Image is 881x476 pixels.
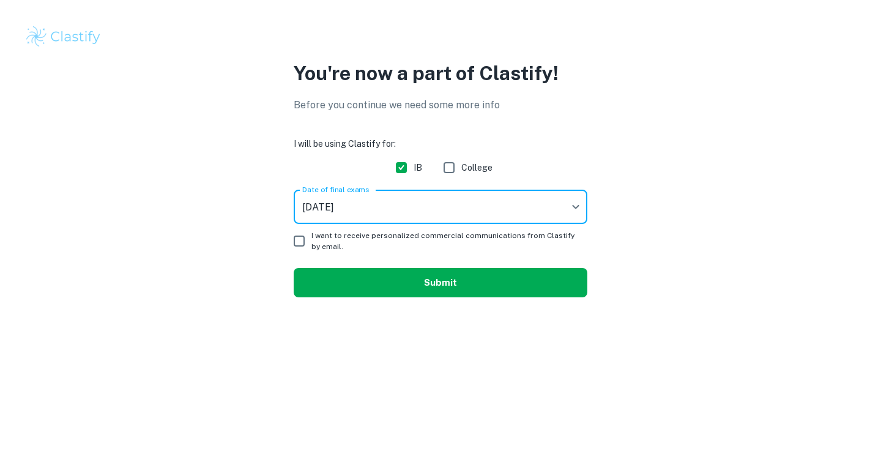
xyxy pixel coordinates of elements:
[461,161,493,174] span: College
[24,24,102,49] img: Clastify logo
[294,268,587,297] button: Submit
[414,161,422,174] span: IB
[294,98,587,113] p: Before you continue we need some more info
[294,137,587,151] h6: I will be using Clastify for:
[294,190,587,224] div: [DATE]
[24,24,857,49] a: Clastify logo
[302,184,369,195] label: Date of final exams
[311,230,578,252] span: I want to receive personalized commercial communications from Clastify by email.
[294,59,587,88] p: You're now a part of Clastify!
